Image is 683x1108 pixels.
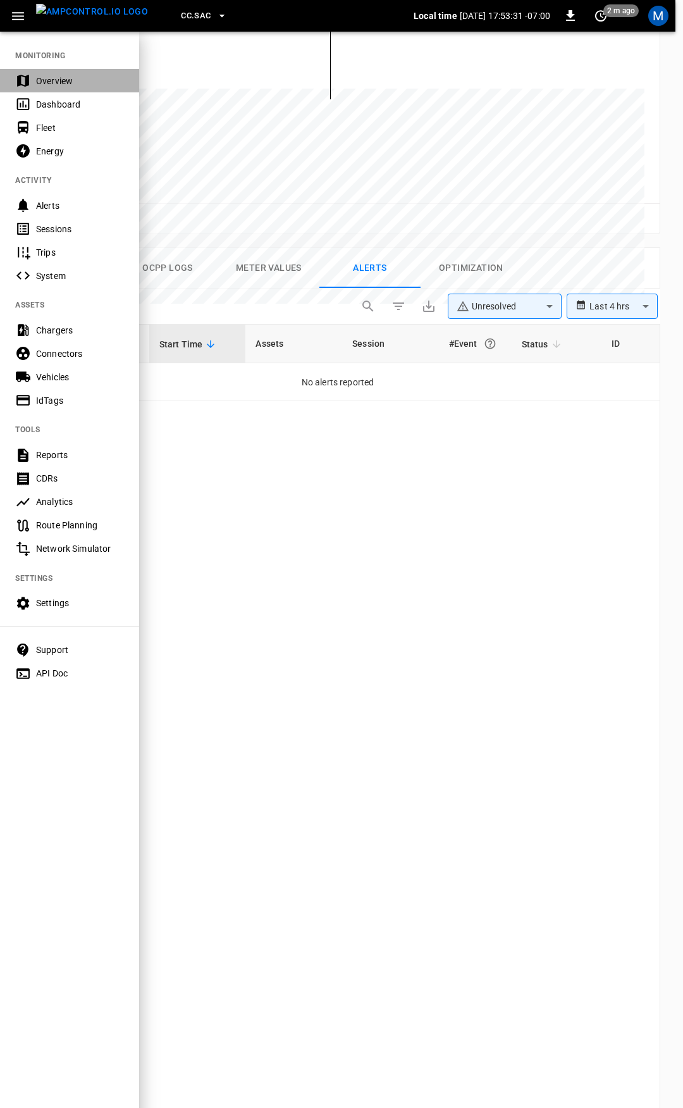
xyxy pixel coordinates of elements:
div: Overview [36,75,124,87]
div: Fleet [36,121,124,134]
div: Network Simulator [36,542,124,555]
div: Vehicles [36,371,124,383]
p: [DATE] 17:53:31 -07:00 [460,9,550,22]
div: Energy [36,145,124,158]
div: profile-icon [648,6,668,26]
img: ampcontrol.io logo [36,4,148,20]
div: Reports [36,449,124,461]
div: Trips [36,246,124,259]
div: CDRs [36,472,124,485]
span: CC.SAC [181,9,211,23]
p: Local time [414,9,457,22]
div: Dashboard [36,98,124,111]
div: API Doc [36,667,124,680]
div: Analytics [36,495,124,508]
div: Route Planning [36,519,124,532]
div: IdTags [36,394,124,407]
div: Settings [36,597,124,609]
div: System [36,270,124,282]
button: set refresh interval [591,6,611,26]
span: 2 m ago [603,4,639,17]
div: Chargers [36,324,124,337]
div: Support [36,644,124,656]
div: Alerts [36,199,124,212]
div: Sessions [36,223,124,235]
div: Connectors [36,347,124,360]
